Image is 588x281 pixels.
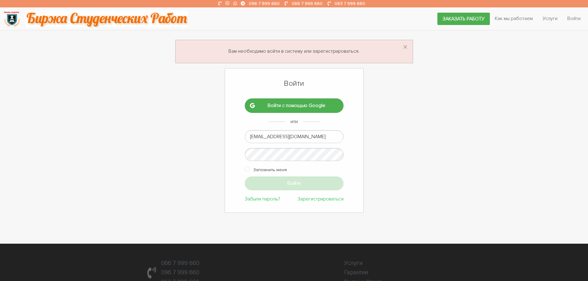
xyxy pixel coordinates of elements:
[245,78,344,89] h1: Войти
[26,10,188,27] img: motto-2ce64da2796df845c65ce8f9480b9c9d679903764b3ca6da4b6de107518df0fe.gif
[292,1,323,6] a: 066 7 999 660
[403,41,408,53] span: ×
[253,166,287,174] label: Запомнить меня
[344,259,362,267] a: Услуги
[562,13,586,24] a: Войти
[249,1,280,6] a: 096 7 999 660
[245,130,344,143] input: Адрес электронной почты
[245,196,280,202] a: Забыли пароль?
[538,13,562,24] a: Услуги
[290,118,298,125] span: или
[161,259,199,267] a: 066 7 999 660
[298,196,344,202] a: Зарегистрироваться
[403,43,408,52] button: Dismiss alert
[3,10,20,27] img: logo-135dea9cf721667cc4ddb0c1795e3ba8b7f362e3d0c04e2cc90b931989920324.png
[161,269,199,276] a: 096 7 999 660
[245,176,344,190] input: Войти
[245,98,344,113] a: Войти с помощью Google
[344,269,368,276] a: Гарантии
[335,1,365,6] a: 063 7 999 660
[255,103,338,108] span: Войти с помощью Google
[183,48,405,56] p: Вам необходимо войти в систему или зарегистрироваться.
[437,13,490,25] a: Заказать работу
[490,13,538,24] a: Как мы работаем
